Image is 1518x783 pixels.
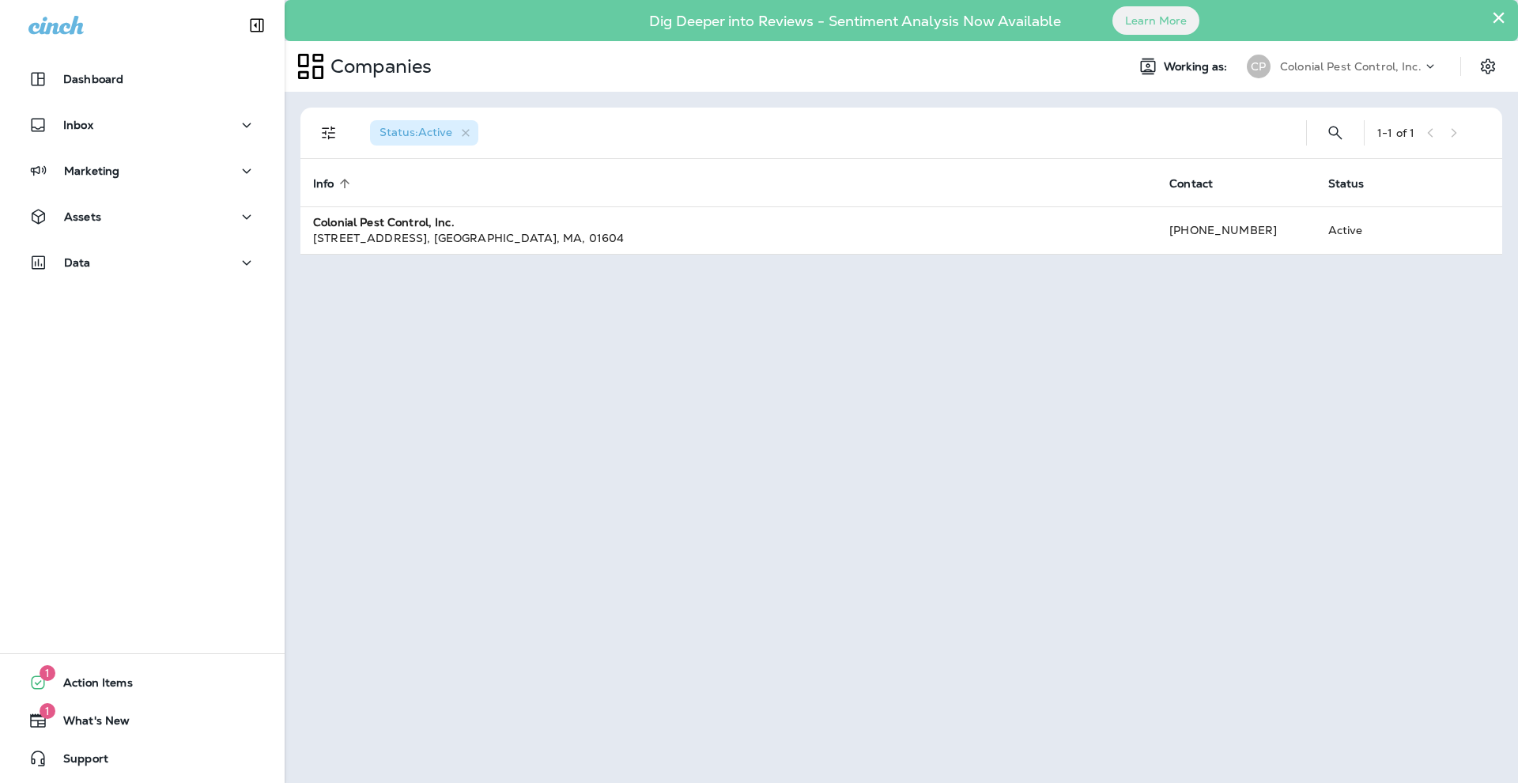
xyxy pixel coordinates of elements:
[313,117,345,149] button: Filters
[603,19,1107,24] p: Dig Deeper into Reviews - Sentiment Analysis Now Available
[313,176,355,191] span: Info
[16,667,269,698] button: 1Action Items
[313,177,334,191] span: Info
[16,63,269,95] button: Dashboard
[16,705,269,736] button: 1What's New
[313,215,455,229] strong: Colonial Pest Control, Inc.
[63,73,123,85] p: Dashboard
[1320,117,1351,149] button: Search Companies
[1328,177,1365,191] span: Status
[16,201,269,233] button: Assets
[1169,177,1213,191] span: Contact
[1247,55,1271,78] div: CP
[47,676,133,695] span: Action Items
[370,120,478,146] div: Status:Active
[1491,5,1506,30] button: Close
[1112,6,1199,35] button: Learn More
[16,109,269,141] button: Inbox
[1157,206,1315,254] td: [PHONE_NUMBER]
[64,165,119,177] p: Marketing
[16,155,269,187] button: Marketing
[64,256,91,269] p: Data
[40,703,55,719] span: 1
[64,210,101,223] p: Assets
[16,247,269,278] button: Data
[1169,176,1233,191] span: Contact
[16,743,269,774] button: Support
[235,9,279,41] button: Collapse Sidebar
[1164,60,1231,74] span: Working as:
[1316,206,1417,254] td: Active
[40,665,55,681] span: 1
[1328,176,1385,191] span: Status
[324,55,432,78] p: Companies
[47,752,108,771] span: Support
[1377,127,1414,139] div: 1 - 1 of 1
[1280,60,1422,73] p: Colonial Pest Control, Inc.
[63,119,93,131] p: Inbox
[313,230,1144,246] div: [STREET_ADDRESS] , [GEOGRAPHIC_DATA] , MA , 01604
[379,125,452,139] span: Status : Active
[1474,52,1502,81] button: Settings
[47,714,130,733] span: What's New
